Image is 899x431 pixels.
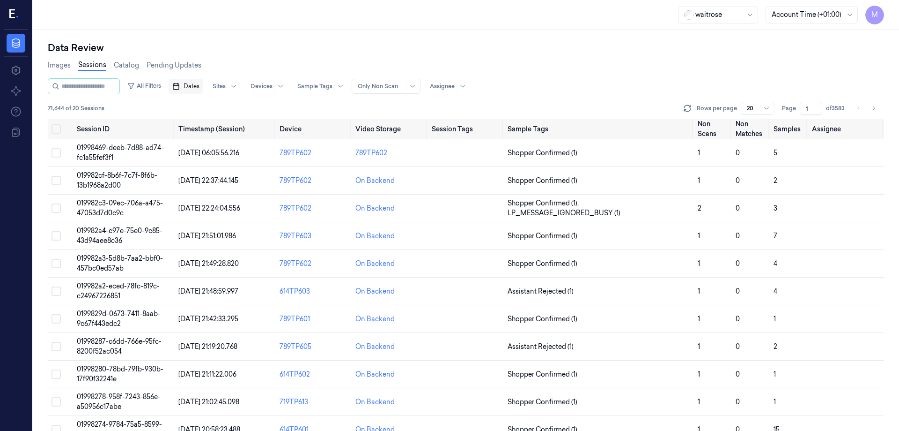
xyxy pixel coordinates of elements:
div: 789TP605 [280,342,348,352]
span: 1 [698,287,700,295]
span: Shopper Confirmed (1) [508,314,577,324]
button: Select row [52,259,61,268]
span: 1 [698,342,700,351]
button: All Filters [124,78,165,93]
span: 2 [698,204,701,212]
th: Device [276,119,352,139]
span: 1 [698,176,700,185]
div: On Backend [355,287,395,296]
div: 789TP602 [355,148,387,158]
button: Select row [52,314,61,324]
span: of 3583 [826,104,845,113]
div: 789TP601 [280,314,348,324]
span: 2 [774,342,777,351]
div: 789TP602 [280,148,348,158]
span: 019982cf-8b6f-7c7f-8f6b-13b1968a2d00 [77,171,157,189]
a: Pending Updates [147,60,201,70]
th: Session Tags [428,119,504,139]
span: 0 [736,204,740,212]
span: 5 [774,149,777,157]
div: 789TP602 [280,259,348,269]
span: Assistant Rejected (1) [508,342,574,352]
th: Timestamp (Session) [175,119,276,139]
span: Shopper Confirmed (1) , [508,198,581,208]
button: M [865,6,884,24]
span: Assistant Rejected (1) [508,287,574,296]
span: [DATE] 21:48:59.997 [178,287,238,295]
span: Shopper Confirmed (1) [508,397,577,407]
div: On Backend [355,342,395,352]
span: 0 [736,259,740,268]
div: 789TP602 [280,176,348,186]
span: 71,644 of 20 Sessions [48,104,104,113]
span: 0 [736,149,740,157]
span: Shopper Confirmed (1) [508,231,577,241]
span: 1 [774,398,776,406]
span: [DATE] 22:37:44.145 [178,176,238,185]
span: 0 [736,370,740,378]
a: Images [48,60,71,70]
span: Shopper Confirmed (1) [508,148,577,158]
span: 2 [774,176,777,185]
div: On Backend [355,231,395,241]
span: [DATE] 21:11:22.006 [178,370,236,378]
div: Data Review [48,41,884,54]
span: 0 [736,176,740,185]
th: Non Matches [732,119,770,139]
span: [DATE] 06:05:56.216 [178,149,239,157]
span: 1 [698,370,700,378]
span: 1 [774,315,776,323]
span: 1 [698,149,700,157]
button: Select row [52,342,61,351]
span: 0 [736,398,740,406]
div: 614TP603 [280,287,348,296]
div: 789TP603 [280,231,348,241]
th: Video Storage [352,119,427,139]
button: Select row [52,287,61,296]
span: 01998278-958f-7243-856e-a50956c17abe [77,393,161,411]
th: Assignee [808,119,884,139]
span: 01998469-deeb-7d88-ad74-fc1a55fef3f1 [77,144,164,162]
span: 4 [774,259,777,268]
button: Select row [52,204,61,213]
span: [DATE] 21:51:01.986 [178,232,236,240]
span: 1 [698,232,700,240]
span: LP_MESSAGE_IGNORED_BUSY (1) [508,208,620,218]
span: 3 [774,204,777,212]
span: 1 [698,259,700,268]
button: Dates [169,79,203,94]
span: 0 [736,287,740,295]
a: Sessions [78,60,106,71]
button: Select row [52,397,61,407]
span: 1 [774,370,776,378]
button: Select row [52,370,61,379]
span: 019982c3-09ec-706a-a475-47053d7d0c9c [77,199,163,217]
nav: pagination [852,102,880,115]
span: [DATE] 21:49:28.820 [178,259,239,268]
button: Select row [52,148,61,158]
span: [DATE] 21:42:33.295 [178,315,238,323]
span: Shopper Confirmed (1) [508,370,577,379]
div: 719TP613 [280,397,348,407]
span: [DATE] 21:19:20.768 [178,342,237,351]
span: Shopper Confirmed (1) [508,259,577,269]
span: Page [782,104,796,113]
button: Go to next page [867,102,880,115]
span: 0199829d-0673-7411-8aab-9c67f443edc2 [77,310,161,328]
span: 0 [736,342,740,351]
button: Select all [52,124,61,134]
span: Dates [184,82,199,91]
th: Sample Tags [504,119,694,139]
span: [DATE] 21:02:45.098 [178,398,239,406]
div: 789TP602 [280,204,348,213]
span: 01998287-c6dd-766e-95fc-8200f52ac054 [77,337,162,355]
span: Shopper Confirmed (1) [508,176,577,186]
span: [DATE] 22:24:04.556 [178,204,240,212]
div: On Backend [355,397,395,407]
span: 1 [698,398,700,406]
span: 0 [736,315,740,323]
div: On Backend [355,176,395,186]
p: Rows per page [697,104,737,113]
th: Non Scans [694,119,732,139]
